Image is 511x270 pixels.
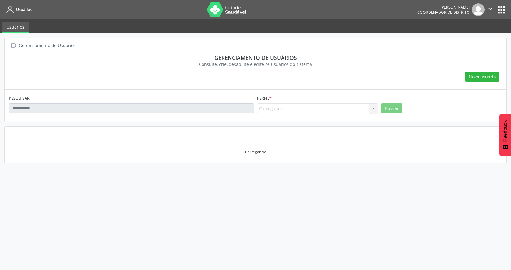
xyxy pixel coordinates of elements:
[257,94,272,103] label: Perfil
[9,41,18,50] i: 
[9,41,77,50] a:  Gerenciamento de Usuários
[502,120,508,142] span: Feedback
[245,149,266,155] div: Carregando
[13,54,498,61] div: Gerenciamento de usuários
[18,41,77,50] div: Gerenciamento de Usuários
[381,103,402,114] button: Buscar
[2,22,29,33] a: Usuários
[417,10,470,15] span: Coordenador de Distrito
[13,61,498,67] div: Consulte, crie, desabilite e edite os usuários do sistema
[487,5,494,12] i: 
[4,5,32,15] a: Usuários
[499,114,511,156] button: Feedback - Mostrar pesquisa
[472,3,485,16] img: img
[16,7,32,12] span: Usuários
[465,72,499,82] button: Novo usuário
[469,73,496,80] span: Novo usuário
[9,94,30,103] label: PESQUISAR
[417,5,470,10] div: [PERSON_NAME]
[496,5,507,15] button: apps
[485,3,496,16] button: 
